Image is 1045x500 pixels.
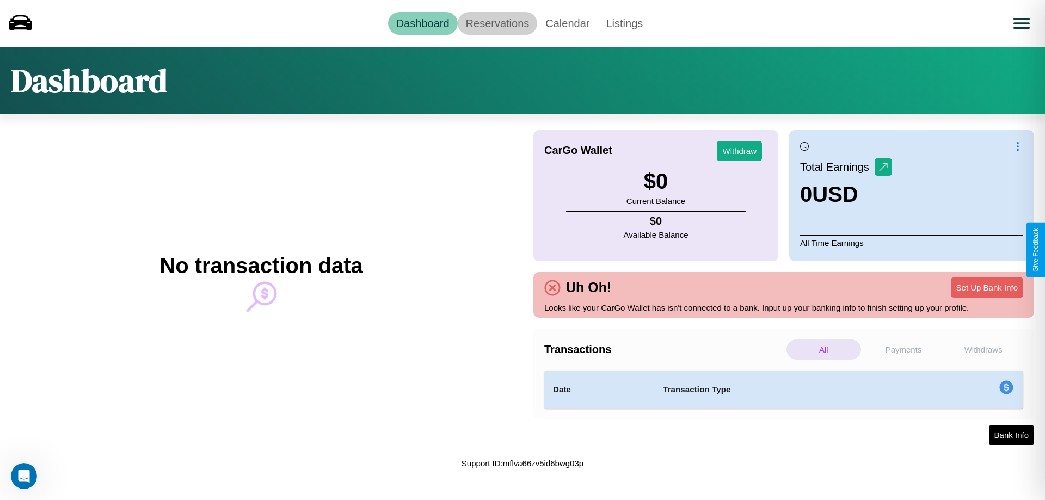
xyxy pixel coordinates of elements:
button: Open menu [1006,8,1037,39]
p: Support ID: mflva66zv5id6bwg03p [462,456,583,471]
p: Looks like your CarGo Wallet has isn't connected to a bank. Input up your banking info to finish ... [544,300,1023,315]
h4: Date [553,383,646,396]
p: All Time Earnings [800,235,1023,250]
button: Set Up Bank Info [951,277,1023,298]
button: Bank Info [989,425,1034,445]
a: Listings [598,12,651,35]
iframe: Intercom live chat [11,463,37,489]
h4: Uh Oh! [561,280,617,295]
p: Total Earnings [800,157,875,177]
h1: Dashboard [11,58,167,103]
h2: No transaction data [159,254,362,278]
p: Withdraws [946,339,1021,360]
h3: $ 0 [626,169,685,194]
p: Available Balance [624,227,689,242]
h4: CarGo Wallet [544,144,612,157]
p: Payments [866,339,941,360]
div: Give Feedback [1032,228,1040,272]
table: simple table [544,371,1023,409]
h3: 0 USD [800,182,892,207]
a: Reservations [458,12,538,35]
h4: Transactions [544,343,784,356]
a: Calendar [537,12,598,35]
button: Withdraw [717,141,762,161]
p: All [786,339,861,360]
h4: $ 0 [624,215,689,227]
h4: Transaction Type [663,383,910,396]
p: Current Balance [626,194,685,208]
a: Dashboard [388,12,458,35]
